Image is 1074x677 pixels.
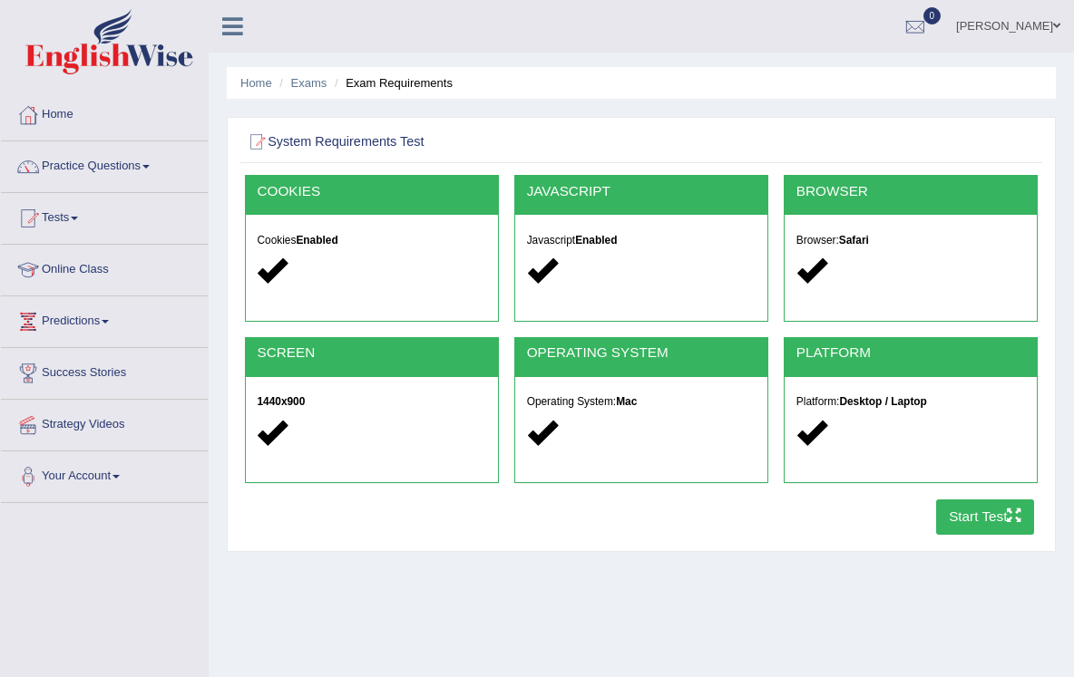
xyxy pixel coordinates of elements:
[1,348,208,393] a: Success Stories
[796,184,1026,199] h2: BROWSER
[257,345,486,361] h2: SCREEN
[796,396,1026,408] h5: Platform:
[527,345,757,361] h2: OPERATING SYSTEM
[616,395,637,408] strong: Mac
[796,235,1026,247] h5: Browser:
[257,184,486,199] h2: COOKIES
[527,184,757,199] h2: JAVASCRIPT
[575,234,617,247] strong: Enabled
[1,90,208,135] a: Home
[839,395,926,408] strong: Desktop / Laptop
[1,296,208,342] a: Predictions
[257,235,486,247] h5: Cookies
[330,74,453,92] li: Exam Requirements
[527,235,757,247] h5: Javascript
[245,131,737,154] h2: System Requirements Test
[527,396,757,408] h5: Operating System:
[1,451,208,497] a: Your Account
[291,76,327,90] a: Exams
[240,76,272,90] a: Home
[839,234,869,247] strong: Safari
[1,400,208,445] a: Strategy Videos
[936,499,1035,535] button: Start Test
[296,234,337,247] strong: Enabled
[796,345,1026,361] h2: PLATFORM
[923,7,942,24] span: 0
[1,245,208,290] a: Online Class
[1,193,208,238] a: Tests
[1,141,208,187] a: Practice Questions
[257,395,305,408] strong: 1440x900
